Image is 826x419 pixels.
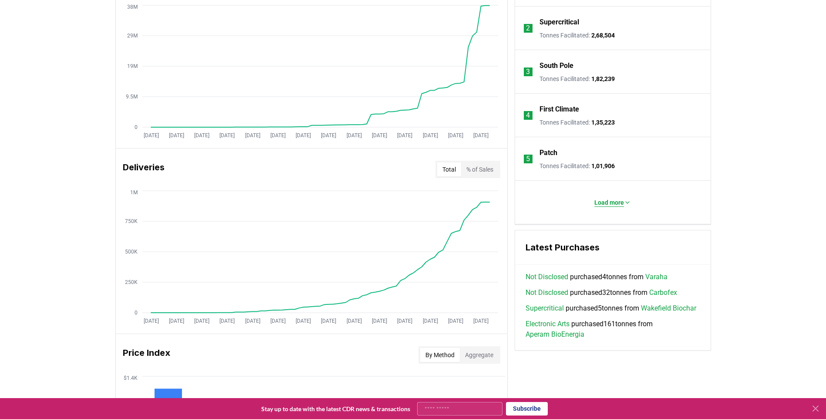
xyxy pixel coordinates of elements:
[270,132,285,139] tspan: [DATE]
[127,63,138,69] tspan: 19M
[526,67,530,77] p: 3
[526,272,668,282] span: purchased 4 tonnes from
[645,272,668,282] a: Varaha
[346,132,361,139] tspan: [DATE]
[437,162,461,176] button: Total
[461,162,499,176] button: % of Sales
[539,118,615,127] p: Tonnes Facilitated :
[448,132,463,139] tspan: [DATE]
[219,318,235,324] tspan: [DATE]
[591,119,615,126] span: 1,35,223
[245,318,260,324] tspan: [DATE]
[587,194,638,211] button: Load more
[296,318,311,324] tspan: [DATE]
[194,132,209,139] tspan: [DATE]
[526,110,530,121] p: 4
[346,318,361,324] tspan: [DATE]
[591,32,615,39] span: 2,68,504
[526,303,564,314] a: Supercritical
[127,33,138,39] tspan: 29M
[125,249,138,255] tspan: 500K
[422,318,438,324] tspan: [DATE]
[591,162,615,169] span: 1,01,906
[594,198,624,207] p: Load more
[526,287,568,298] a: Not Disclosed
[296,132,311,139] tspan: [DATE]
[649,287,677,298] a: Carbofex
[420,348,460,362] button: By Method
[371,318,387,324] tspan: [DATE]
[526,329,584,340] a: Aperam BioEnergia
[169,318,184,324] tspan: [DATE]
[123,346,170,364] h3: Price Index
[448,318,463,324] tspan: [DATE]
[526,319,700,340] span: purchased 161 tonnes from
[124,375,138,381] tspan: $1.4K
[397,318,412,324] tspan: [DATE]
[526,272,568,282] a: Not Disclosed
[397,132,412,139] tspan: [DATE]
[126,94,138,100] tspan: 9.5M
[460,348,499,362] button: Aggregate
[130,189,138,196] tspan: 1M
[143,132,158,139] tspan: [DATE]
[270,318,285,324] tspan: [DATE]
[539,74,615,83] p: Tonnes Facilitated :
[169,132,184,139] tspan: [DATE]
[539,61,573,71] a: South Pole
[526,241,700,254] h3: Latest Purchases
[135,310,138,316] tspan: 0
[539,162,615,170] p: Tonnes Facilitated :
[539,148,557,158] a: Patch
[194,318,209,324] tspan: [DATE]
[526,23,530,34] p: 2
[526,154,530,164] p: 5
[127,4,138,10] tspan: 38M
[245,132,260,139] tspan: [DATE]
[473,318,489,324] tspan: [DATE]
[539,31,615,40] p: Tonnes Facilitated :
[591,75,615,82] span: 1,82,239
[473,132,489,139] tspan: [DATE]
[123,161,165,178] h3: Deliveries
[526,287,677,298] span: purchased 32 tonnes from
[641,303,696,314] a: Wakefield Biochar
[422,132,438,139] tspan: [DATE]
[371,132,387,139] tspan: [DATE]
[135,124,138,130] tspan: 0
[321,318,336,324] tspan: [DATE]
[125,218,138,224] tspan: 750K
[219,132,235,139] tspan: [DATE]
[539,17,579,27] a: Supercritical
[125,279,138,285] tspan: 250K
[143,318,158,324] tspan: [DATE]
[539,104,579,115] a: First Climate
[526,319,570,329] a: Electronic Arts
[321,132,336,139] tspan: [DATE]
[526,303,696,314] span: purchased 5 tonnes from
